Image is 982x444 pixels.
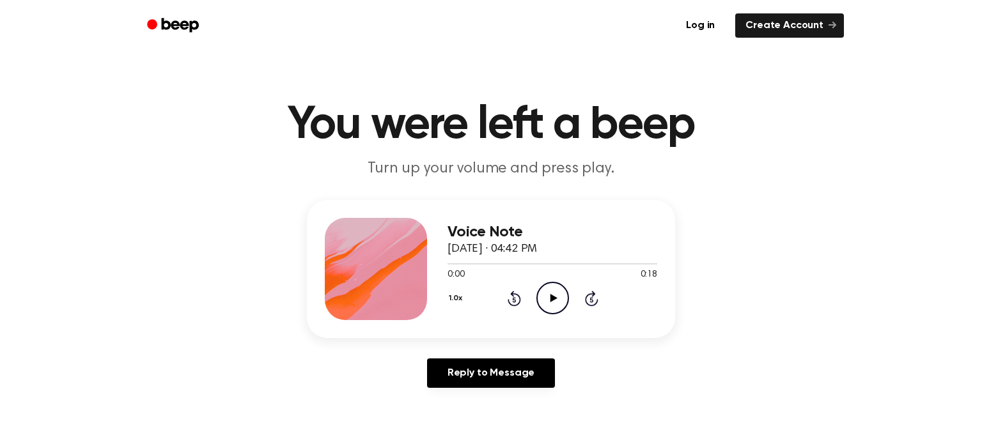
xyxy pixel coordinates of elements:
span: [DATE] · 04:42 PM [448,243,537,255]
a: Reply to Message [427,358,555,388]
h3: Voice Note [448,224,657,241]
h1: You were left a beep [164,102,818,148]
a: Log in [673,11,728,40]
span: 0:00 [448,268,464,282]
button: 1.0x [448,287,467,309]
a: Beep [138,13,210,38]
a: Create Account [735,13,844,38]
p: Turn up your volume and press play. [245,158,736,180]
span: 0:18 [641,268,657,282]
